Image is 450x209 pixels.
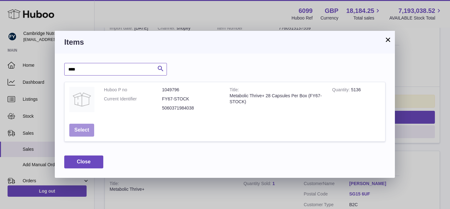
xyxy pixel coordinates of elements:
[69,124,94,137] button: Select
[162,87,220,93] dd: 1049796
[328,82,385,119] td: 5136
[162,96,220,102] dd: FY67-STOCK
[104,96,162,102] dt: Current Identifier
[332,87,351,94] strong: Quantity
[384,36,392,43] button: ×
[77,159,91,164] span: Close
[162,105,220,111] dd: 5060371984038
[230,93,323,105] div: Metabolic Thrive+ 28 Capsules Per Box (FY67-STOCK)
[69,87,94,112] img: Metabolic Thrive+ 28 Capsules Per Box (FY67-STOCK)
[64,155,103,168] button: Close
[230,87,239,94] strong: Title
[104,87,162,93] dt: Huboo P no
[64,37,385,47] h3: Items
